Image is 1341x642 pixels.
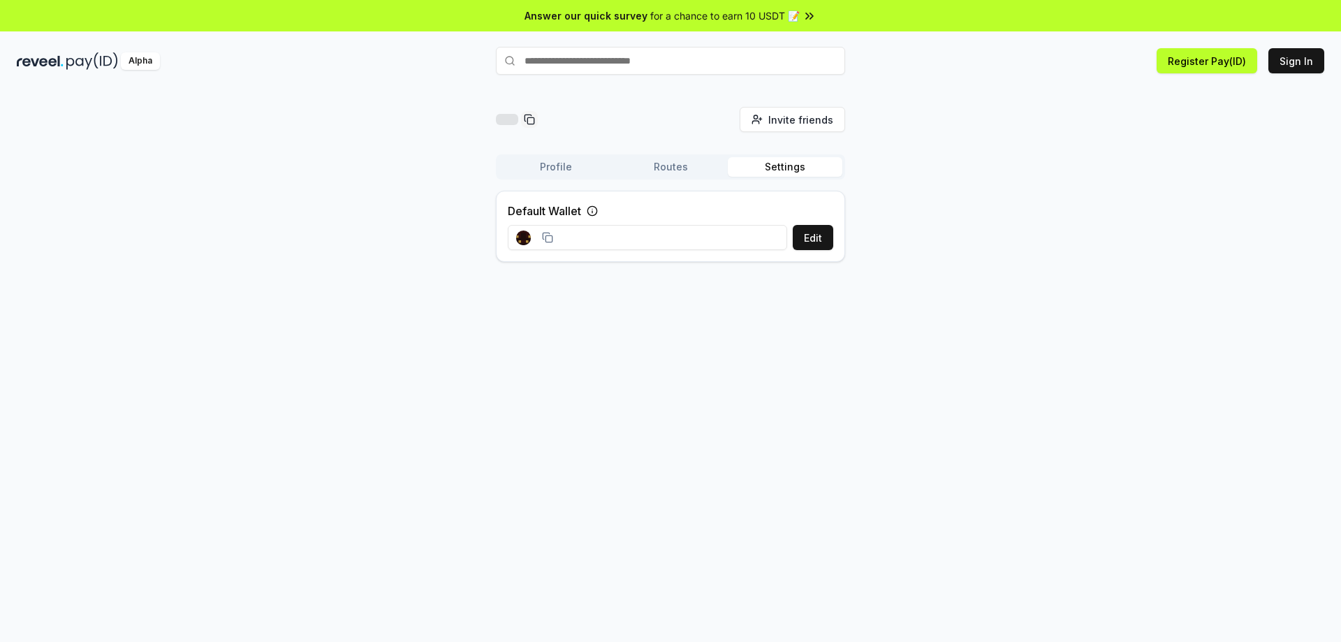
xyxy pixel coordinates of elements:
button: Routes [613,157,728,177]
button: Profile [499,157,613,177]
button: Register Pay(ID) [1157,48,1257,73]
span: for a chance to earn 10 USDT 📝 [650,8,800,23]
button: Sign In [1268,48,1324,73]
button: Settings [728,157,842,177]
label: Default Wallet [508,203,581,219]
span: Answer our quick survey [525,8,647,23]
button: Invite friends [740,107,845,132]
button: Edit [793,225,833,250]
div: Alpha [121,52,160,70]
span: Invite friends [768,112,833,127]
img: pay_id [66,52,118,70]
img: reveel_dark [17,52,64,70]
